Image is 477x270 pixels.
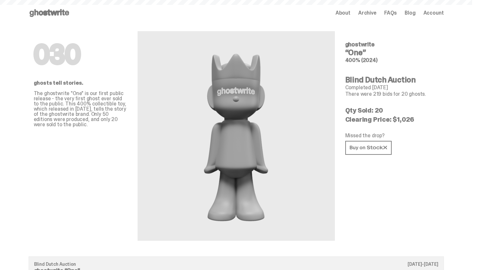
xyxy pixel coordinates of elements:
p: Clearing Price: $1,026 [345,116,439,123]
a: Archive [358,10,376,16]
span: ghostwrite [345,41,374,48]
p: [DATE]-[DATE] [408,262,438,266]
h4: “One” [345,49,439,56]
p: Blind Dutch Auction [34,262,438,266]
p: Missed the drop? [345,133,439,138]
h4: Blind Dutch Auction [345,76,439,84]
p: There were 219 bids for 20 ghosts. [345,92,439,97]
a: Account [423,10,444,16]
p: Qty Sold: 20 [345,107,439,114]
p: Completed [DATE] [345,85,439,90]
a: FAQs [384,10,397,16]
span: 400% (2024) [345,57,378,64]
p: The ghostwrite "One" is our first public release - the very first ghost ever sold to the public. ... [34,91,127,127]
img: ghostwrite&ldquo;One&rdquo; [186,47,286,225]
a: Blog [405,10,415,16]
a: About [336,10,350,16]
p: ghosts tell stories. [34,80,127,86]
h1: 030 [34,42,127,67]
